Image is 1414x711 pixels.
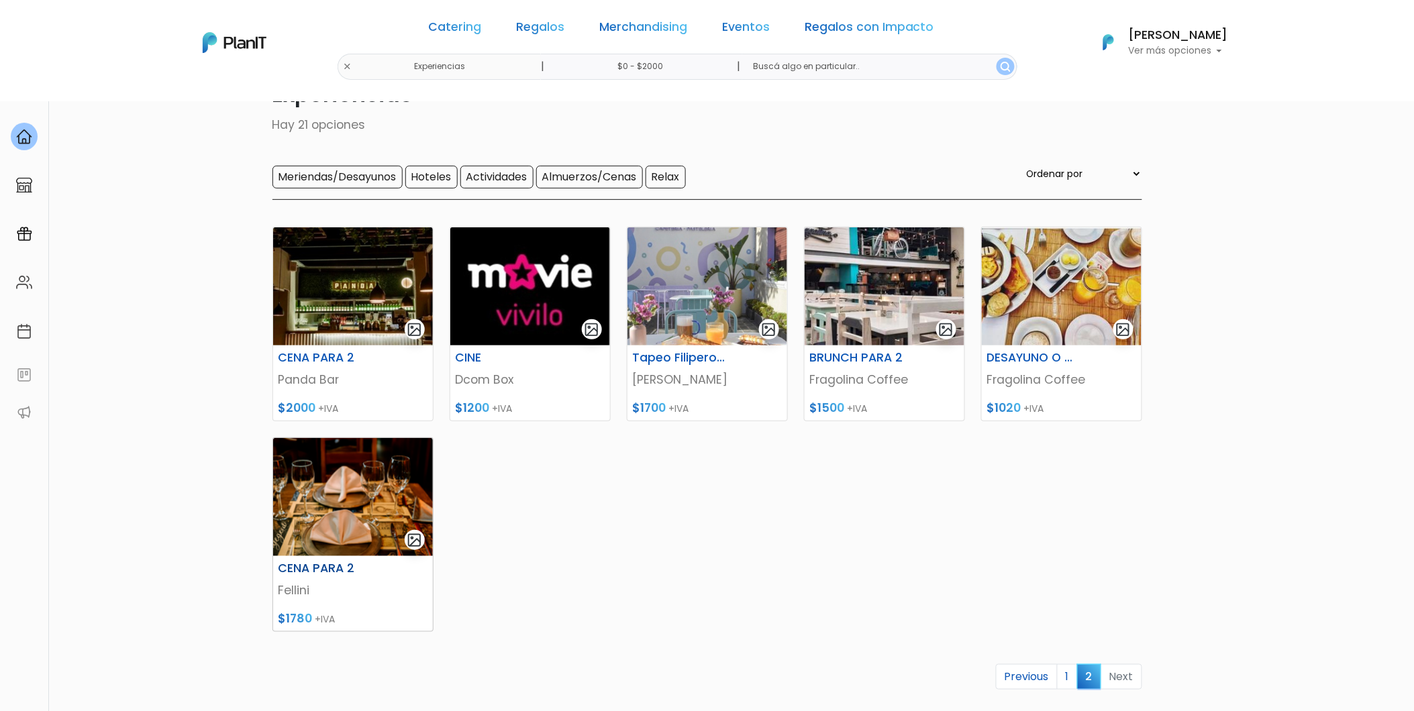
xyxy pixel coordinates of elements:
[407,533,422,548] img: gallery-light
[981,227,1142,421] a: gallery-light DESAYUNO O MERIENDA PARA 2 Fragolina Coffee $1020 +IVA
[16,323,32,339] img: calendar-87d922413cdce8b2cf7b7f5f62616a5cf9e4887200fb71536465627b3292af00.svg
[1129,46,1228,56] p: Ver más opciones
[272,227,434,421] a: gallery-light CENA PARA 2 Panda Bar $2000 +IVA
[450,227,610,345] img: thumb_thumb_moviecenter_logo.jpeg
[270,351,381,365] h6: CENA PARA 2
[272,437,434,632] a: gallery-light CENA PARA 2 Fellini $1780 +IVA
[203,32,266,53] img: PlanIt Logo
[742,54,1017,80] input: Buscá algo en particular..
[1057,664,1078,690] a: 1
[456,371,605,388] p: Dcom Box
[279,371,427,388] p: Panda Bar
[810,400,845,416] span: $1500
[633,400,666,416] span: $1700
[407,322,422,337] img: gallery-light
[1115,322,1131,337] img: gallery-light
[448,351,558,365] h6: CINE
[270,561,381,576] h6: CENA PARA 2
[536,166,643,188] input: Almuerzos/Cenas
[272,166,403,188] input: Meriendas/Desayunos
[599,21,687,38] a: Merchandising
[16,367,32,383] img: feedback-78b5a0c8f98aac82b08bfc38622c3050aee476f2c9584af64705fc4e61158814.svg
[996,664,1058,690] a: Previous
[315,612,336,626] span: +IVA
[633,371,782,388] p: [PERSON_NAME]
[804,227,965,421] a: gallery-light BRUNCH PARA 2 Fragolina Coffee $1500 +IVA
[979,351,1089,365] h6: DESAYUNO O MERIENDA PARA 2
[16,129,32,145] img: home-e721727adea9d79c4d83392d1f703f7f8bce08238fde08b1acbfd93340b81755.svg
[1001,62,1011,72] img: search_button-432b6d5273f82d61273b3651a40e1bd1b912527efae98b1b7a1b2c0702e16a8d.svg
[669,402,689,415] span: +IVA
[722,21,770,38] a: Eventos
[584,322,599,337] img: gallery-light
[493,402,513,415] span: +IVA
[279,610,313,626] span: $1780
[405,166,458,188] input: Hoteles
[456,400,490,416] span: $1200
[273,227,433,345] img: thumb_thumb_9209972E-E399-434D-BEEF-F65B94FC7BA6_1_201_a.jpeg
[541,58,544,74] p: |
[938,322,954,337] img: gallery-light
[273,438,433,556] img: thumb_ChatGPT_Image_24_jun_2025__17_42_51.png
[987,400,1021,416] span: $1020
[627,227,788,421] a: gallery-light Tapeo Filipero Para 2 [PERSON_NAME] $1700 +IVA
[802,351,912,365] h6: BRUNCH PARA 2
[1129,30,1228,42] h6: [PERSON_NAME]
[450,227,611,421] a: gallery-light CINE Dcom Box $1200 +IVA
[805,21,934,38] a: Regalos con Impacto
[1094,28,1123,57] img: PlanIt Logo
[16,274,32,290] img: people-662611757002400ad9ed0e3c099ab2801c6687ba6c219adb57efc949bc21e19d.svg
[627,227,787,345] img: thumb_thumb_233CDB15-6072-45CA-A93F-2E99177F7395__3_.jpeg
[1077,664,1101,689] span: 2
[737,58,740,74] p: |
[16,226,32,242] img: campaigns-02234683943229c281be62815700db0a1741e53638e28bf9629b52c665b00959.svg
[848,402,868,415] span: +IVA
[1086,25,1228,60] button: PlanIt Logo [PERSON_NAME] Ver más opciones
[16,177,32,193] img: marketplace-4ceaa7011d94191e9ded77b95e3339b90024bf715f7c57f8cf31f2d8c509eaba.svg
[646,166,686,188] input: Relax
[625,351,735,365] h6: Tapeo Filipero Para 2
[805,227,964,345] img: thumb_WhatsApp_Image_2025-03-27_at_13.40.08.jpeg
[16,404,32,421] img: partners-52edf745621dab592f3b2c58e3bca9d71375a7ef29c3b500c9f145b62cc070d4.svg
[987,371,1136,388] p: Fragolina Coffee
[279,400,316,416] span: $2000
[428,21,481,38] a: Catering
[982,227,1142,345] img: thumb_WhatsApp_Image_2025-03-27_at_14.45.25.jpeg
[761,322,776,337] img: gallery-light
[69,13,193,39] div: ¿Necesitás ayuda?
[460,166,534,188] input: Actividades
[810,371,959,388] p: Fragolina Coffee
[343,62,352,71] img: close-6986928ebcb1d6c9903e3b54e860dbc4d054630f23adef3a32610726dff6a82b.svg
[319,402,339,415] span: +IVA
[279,582,427,599] p: Fellini
[516,21,564,38] a: Regalos
[272,116,1142,133] p: Hay 21 opciones
[1024,402,1044,415] span: +IVA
